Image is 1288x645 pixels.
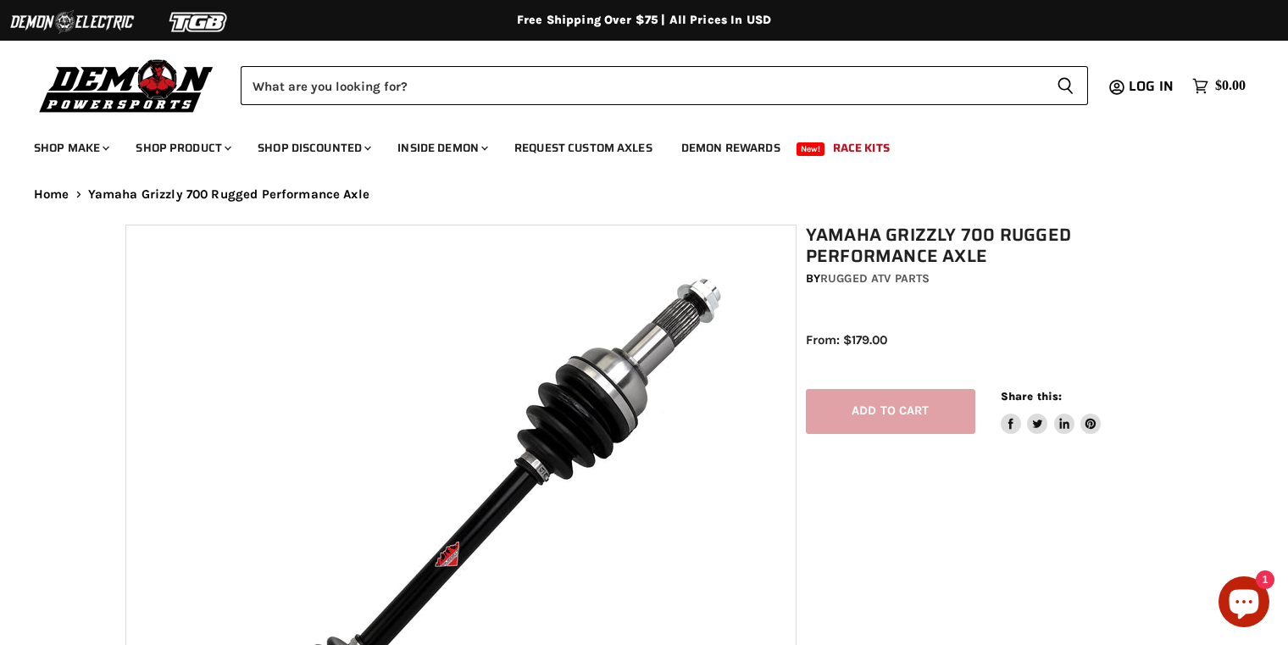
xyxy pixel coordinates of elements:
[1001,390,1062,403] span: Share this:
[1184,74,1254,98] a: $0.00
[34,187,69,202] a: Home
[136,6,263,38] img: TGB Logo 2
[820,131,902,165] a: Race Kits
[21,131,119,165] a: Shop Make
[385,131,498,165] a: Inside Demon
[1213,576,1274,631] inbox-online-store-chat: Shopify online store chat
[1129,75,1174,97] span: Log in
[797,142,825,156] span: New!
[1043,66,1088,105] button: Search
[1215,78,1246,94] span: $0.00
[88,187,369,202] span: Yamaha Grizzly 700 Rugged Performance Axle
[806,332,887,348] span: From: $179.00
[123,131,241,165] a: Shop Product
[1121,79,1184,94] a: Log in
[34,55,219,115] img: Demon Powersports
[806,270,1172,288] div: by
[21,124,1241,165] ul: Main menu
[669,131,793,165] a: Demon Rewards
[8,6,136,38] img: Demon Electric Logo 2
[806,225,1172,267] h1: Yamaha Grizzly 700 Rugged Performance Axle
[241,66,1043,105] input: Search
[502,131,665,165] a: Request Custom Axles
[820,271,930,286] a: Rugged ATV Parts
[245,131,381,165] a: Shop Discounted
[241,66,1088,105] form: Product
[1001,389,1102,434] aside: Share this:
